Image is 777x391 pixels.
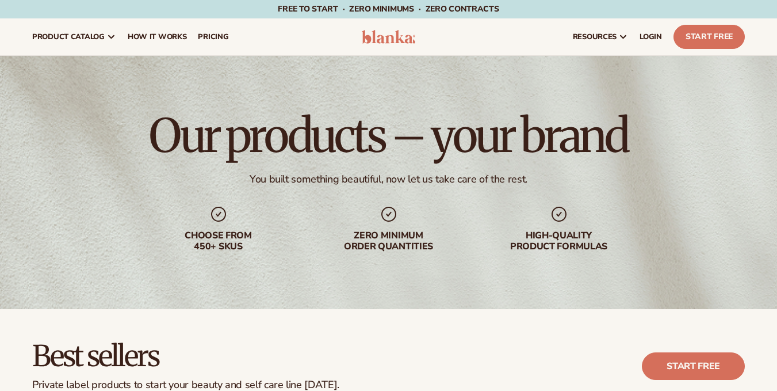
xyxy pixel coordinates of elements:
[192,18,234,55] a: pricing
[573,32,617,41] span: resources
[567,18,634,55] a: resources
[32,341,339,372] h2: Best sellers
[250,173,527,186] div: You built something beautiful, now let us take care of the rest.
[362,30,416,44] img: logo
[485,230,633,252] div: High-quality product formulas
[128,32,187,41] span: How It Works
[640,32,662,41] span: LOGIN
[145,230,292,252] div: Choose from 450+ Skus
[198,32,228,41] span: pricing
[634,18,668,55] a: LOGIN
[26,18,122,55] a: product catalog
[642,352,745,380] a: Start free
[149,113,627,159] h1: Our products – your brand
[32,32,105,41] span: product catalog
[315,230,462,252] div: Zero minimum order quantities
[673,25,745,49] a: Start Free
[278,3,499,14] span: Free to start · ZERO minimums · ZERO contracts
[122,18,193,55] a: How It Works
